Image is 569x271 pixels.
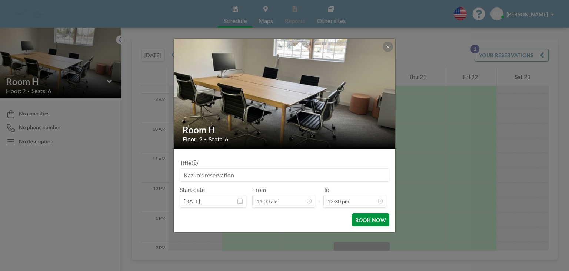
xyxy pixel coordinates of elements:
[352,213,389,226] button: BOOK NOW
[252,186,266,193] label: From
[209,135,228,143] span: Seats: 6
[180,186,205,193] label: Start date
[318,189,320,205] span: -
[180,169,389,181] input: Kazuo's reservation
[183,124,387,135] h2: Room H
[183,135,202,143] span: Floor: 2
[323,186,329,193] label: To
[204,137,207,142] span: •
[180,159,197,167] label: Title
[174,10,396,177] img: 537.JPG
